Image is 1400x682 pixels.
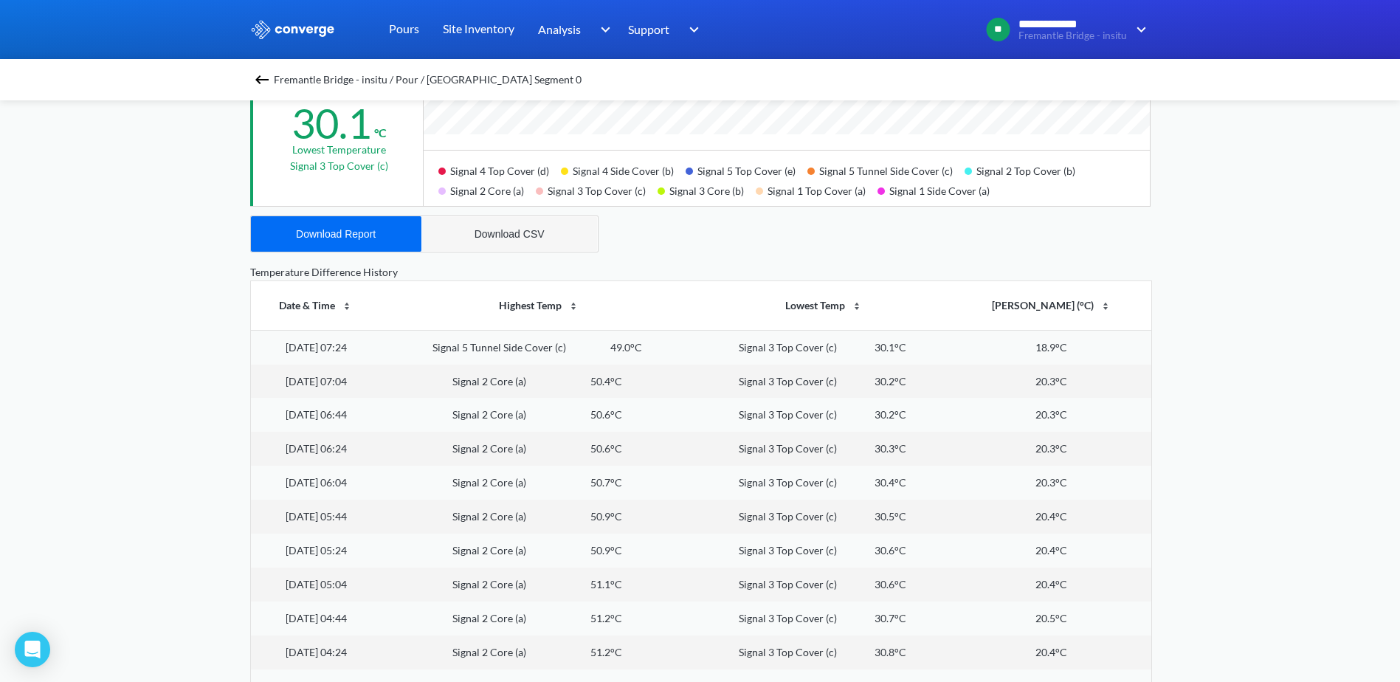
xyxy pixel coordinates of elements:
[590,475,622,491] div: 50.7°C
[851,300,863,312] img: sort-icon.svg
[590,576,622,593] div: 51.1°C
[590,441,622,457] div: 50.6°C
[251,365,382,399] td: [DATE] 07:04
[292,142,386,158] div: Lowest temperature
[807,159,965,179] div: Signal 5 Tunnel Side Cover (c)
[538,20,581,38] span: Analysis
[561,159,686,179] div: Signal 4 Side Cover (b)
[341,300,353,312] img: sort-icon.svg
[739,542,837,559] div: Signal 3 Top Cover (c)
[250,264,1151,280] div: Temperature Difference History
[452,610,526,627] div: Signal 2 Core (a)
[475,228,545,240] div: Download CSV
[875,340,906,356] div: 30.1°C
[739,509,837,525] div: Signal 3 Top Cover (c)
[421,216,598,252] button: Download CSV
[452,407,526,423] div: Signal 2 Core (a)
[536,179,658,199] div: Signal 3 Top Cover (c)
[952,602,1151,635] td: 20.5°C
[251,500,382,534] td: [DATE] 05:44
[452,441,526,457] div: Signal 2 Core (a)
[875,576,906,593] div: 30.6°C
[952,432,1151,466] td: 20.3°C
[952,398,1151,432] td: 20.3°C
[875,542,906,559] div: 30.6°C
[658,179,756,199] div: Signal 3 Core (b)
[590,509,622,525] div: 50.9°C
[438,179,536,199] div: Signal 2 Core (a)
[952,568,1151,602] td: 20.4°C
[253,71,271,89] img: backspace.svg
[251,534,382,568] td: [DATE] 05:24
[1018,30,1127,41] span: Fremantle Bridge - insitu
[15,632,50,667] div: Open Intercom Messenger
[952,330,1151,364] td: 18.9°C
[590,610,622,627] div: 51.2°C
[1100,300,1111,312] img: sort-icon.svg
[438,159,561,179] div: Signal 4 Top Cover (d)
[251,281,382,330] th: Date & Time
[296,228,376,240] div: Download Report
[251,432,382,466] td: [DATE] 06:24
[628,20,669,38] span: Support
[1127,21,1151,38] img: downArrow.svg
[452,509,526,525] div: Signal 2 Core (a)
[251,466,382,500] td: [DATE] 06:04
[875,441,906,457] div: 30.3°C
[875,509,906,525] div: 30.5°C
[251,568,382,602] td: [DATE] 05:04
[965,159,1087,179] div: Signal 2 Top Cover (b)
[610,340,642,356] div: 49.0°C
[251,330,382,364] td: [DATE] 07:24
[452,542,526,559] div: Signal 2 Core (a)
[875,644,906,661] div: 30.8°C
[696,281,952,330] th: Lowest Temp
[739,576,837,593] div: Signal 3 Top Cover (c)
[952,635,1151,669] td: 20.4°C
[452,373,526,390] div: Signal 2 Core (a)
[251,635,382,669] td: [DATE] 04:24
[432,340,566,356] div: Signal 5 Tunnel Side Cover (c)
[739,340,837,356] div: Signal 3 Top Cover (c)
[875,373,906,390] div: 30.2°C
[952,365,1151,399] td: 20.3°C
[739,373,837,390] div: Signal 3 Top Cover (c)
[877,179,1001,199] div: Signal 1 Side Cover (a)
[274,69,582,90] span: Fremantle Bridge - insitu / Pour / [GEOGRAPHIC_DATA] Segment 0
[292,98,371,148] div: 30.1
[875,407,906,423] div: 30.2°C
[739,610,837,627] div: Signal 3 Top Cover (c)
[875,475,906,491] div: 30.4°C
[756,179,877,199] div: Signal 1 Top Cover (a)
[739,441,837,457] div: Signal 3 Top Cover (c)
[251,398,382,432] td: [DATE] 06:44
[590,542,622,559] div: 50.9°C
[568,300,579,312] img: sort-icon.svg
[290,158,388,174] p: Signal 3 Top Cover (c)
[250,20,336,39] img: logo_ewhite.svg
[875,610,906,627] div: 30.7°C
[952,466,1151,500] td: 20.3°C
[739,644,837,661] div: Signal 3 Top Cover (c)
[452,576,526,593] div: Signal 2 Core (a)
[452,475,526,491] div: Signal 2 Core (a)
[739,475,837,491] div: Signal 3 Top Cover (c)
[739,407,837,423] div: Signal 3 Top Cover (c)
[590,21,614,38] img: downArrow.svg
[590,373,622,390] div: 50.4°C
[452,644,526,661] div: Signal 2 Core (a)
[590,644,622,661] div: 51.2°C
[590,407,622,423] div: 50.6°C
[382,281,696,330] th: Highest Temp
[952,534,1151,568] td: 20.4°C
[680,21,703,38] img: downArrow.svg
[251,602,382,635] td: [DATE] 04:44
[251,216,421,252] button: Download Report
[686,159,807,179] div: Signal 5 Top Cover (e)
[952,500,1151,534] td: 20.4°C
[952,281,1151,330] th: [PERSON_NAME] (°C)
